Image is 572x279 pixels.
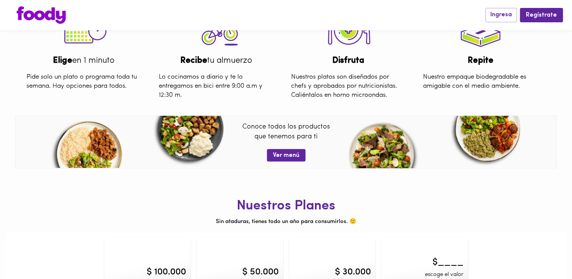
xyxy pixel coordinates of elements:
[417,67,544,97] div: Nuestro empaque biodegradable es amigable con el medio ambiente.
[332,56,364,65] b: Disfruta
[468,56,493,65] b: Repite
[322,6,375,55] img: tutorial-step-2.png
[53,56,72,65] b: Elige
[190,6,243,55] img: tutorial-step-3.png
[17,6,66,24] img: logo.png
[153,55,279,67] div: tu almuerzo
[21,67,147,97] div: Pide solo un plato o programa toda tu semana. Hay opciones para todos.
[180,56,207,65] b: Recibe
[490,11,512,19] span: Ingresa
[425,271,463,279] span: escoge el valor
[214,122,357,146] p: Conoce todos los productos que tenemos para ti
[432,256,463,269] span: $____
[285,67,412,106] div: Nuestros platos son diseñados por chefs y aprobados por nutricionistas. Caliéntalos en horno micr...
[528,235,564,271] iframe: Messagebird Livechat Widget
[57,6,110,55] img: tutorial-step-1.png
[153,67,279,106] div: Lo cocinamos a diario y te lo entregamos en bici entre 9:00 a.m y 12:30 m.
[485,8,517,22] button: Ingresa
[21,55,147,67] div: en 1 minuto
[147,266,186,279] div: $ 100.000
[6,199,566,214] h1: Nuestros Planes
[242,266,279,279] div: $ 50.000
[216,219,357,225] span: Sin ataduras, tienes todo un año para consumirlos. 🙂
[454,6,507,55] img: tutorial-step-4.png
[520,8,563,22] button: Regístrate
[335,266,371,279] div: $ 30.000
[526,12,557,19] span: Regístrate
[267,149,305,161] button: Ver menú
[273,152,299,159] span: Ver menú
